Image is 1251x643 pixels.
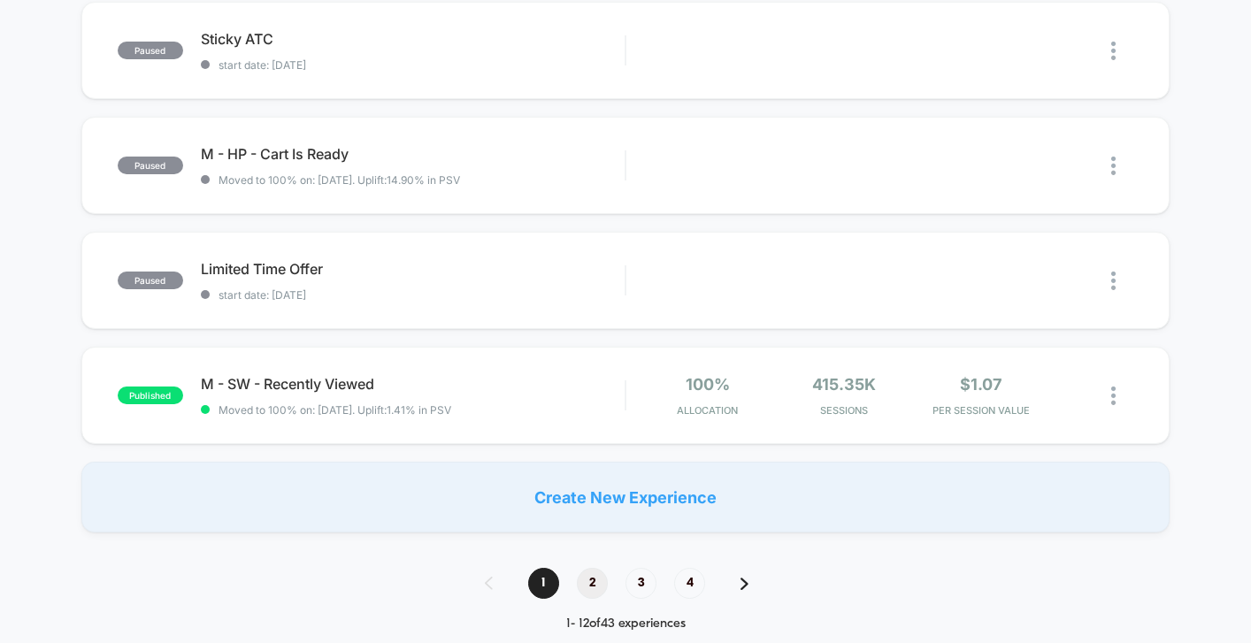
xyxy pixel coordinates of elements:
[201,30,625,48] span: Sticky ATC
[467,616,784,632] div: 1 - 12 of 43 experiences
[686,375,730,394] span: 100%
[674,568,705,599] span: 4
[219,173,460,187] span: Moved to 100% on: [DATE] . Uplift: 14.90% in PSV
[960,375,1002,394] span: $1.07
[1111,157,1116,175] img: close
[201,260,625,278] span: Limited Time Offer
[625,568,656,599] span: 3
[219,403,451,417] span: Moved to 100% on: [DATE] . Uplift: 1.41% in PSV
[201,375,625,393] span: M - SW - Recently Viewed
[201,145,625,163] span: M - HP - Cart Is Ready
[1111,42,1116,60] img: close
[201,288,625,302] span: start date: [DATE]
[812,375,876,394] span: 415.35k
[577,568,608,599] span: 2
[917,404,1044,417] span: PER SESSION VALUE
[1111,272,1116,290] img: close
[118,42,183,59] span: paused
[677,404,738,417] span: Allocation
[780,404,908,417] span: Sessions
[81,462,1170,532] div: Create New Experience
[1111,387,1116,405] img: close
[528,568,559,599] span: 1
[201,58,625,72] span: start date: [DATE]
[118,157,183,174] span: paused
[118,272,183,289] span: paused
[741,578,748,590] img: pagination forward
[118,387,183,404] span: published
